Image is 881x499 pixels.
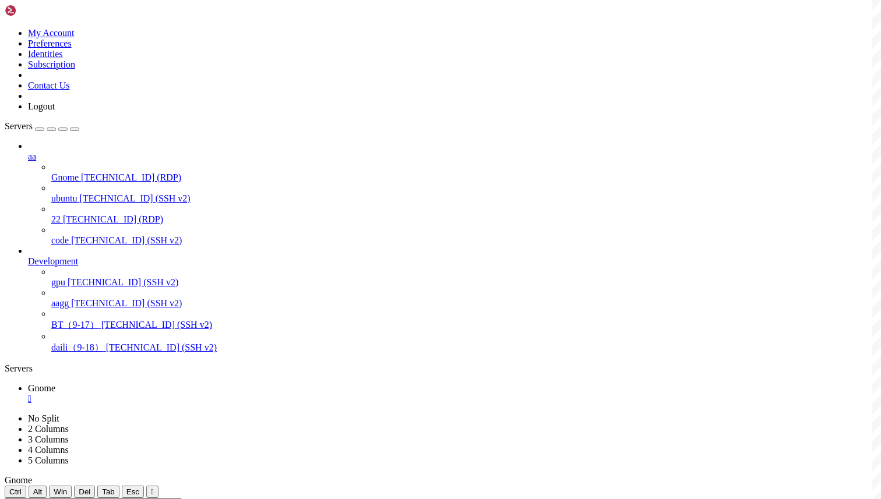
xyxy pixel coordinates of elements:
[51,204,876,225] li: 22 [TECHNICAL_ID] (RDP)
[28,424,69,434] a: 2 Columns
[28,445,69,455] a: 4 Columns
[51,214,61,224] span: 22
[51,288,876,309] li: aagg [TECHNICAL_ID] (SSH v2)
[51,235,69,245] span: code
[74,486,95,498] button: Del
[49,486,72,498] button: Win
[79,193,190,203] span: [TECHNICAL_ID] (SSH v2)
[28,394,876,404] a: 
[28,59,75,69] a: Subscription
[29,486,47,498] button: Alt
[68,277,178,287] span: [TECHNICAL_ID] (SSH v2)
[51,193,876,204] a: ubuntu [TECHNICAL_ID] (SSH v2)
[28,455,69,465] a: 5 Columns
[5,5,72,16] img: Shellngn
[151,487,154,496] div: 
[51,309,876,331] li: BT（9-17） [TECHNICAL_ID] (SSH v2)
[28,246,876,354] li: Development
[146,486,158,498] button: 
[51,214,876,225] a: 22 [TECHNICAL_ID] (RDP)
[28,256,876,267] a: Development
[63,214,163,224] span: [TECHNICAL_ID] (RDP)
[28,141,876,246] li: aa
[51,267,876,288] li: gpu [TECHNICAL_ID] (SSH v2)
[81,172,181,182] span: [TECHNICAL_ID] (RDP)
[9,487,22,496] span: Ctrl
[51,342,104,352] span: daili（9-18）
[51,320,99,330] span: BT（9-17）
[28,151,876,162] a: aa
[5,121,79,131] a: Servers
[51,183,876,204] li: ubuntu [TECHNICAL_ID] (SSH v2)
[28,38,72,48] a: Preferences
[51,162,876,183] li: Gnome [TECHNICAL_ID] (RDP)
[28,49,63,59] a: Identities
[28,383,876,404] a: Gnome
[5,121,33,131] span: Servers
[28,413,59,423] a: No Split
[51,277,876,288] a: gpu [TECHNICAL_ID] (SSH v2)
[51,319,876,331] a: BT（9-17） [TECHNICAL_ID] (SSH v2)
[33,487,43,496] span: Alt
[97,486,119,498] button: Tab
[5,475,32,485] span: Gnome
[102,487,115,496] span: Tab
[51,172,876,183] a: Gnome [TECHNICAL_ID] (RDP)
[28,80,70,90] a: Contact Us
[106,342,217,352] span: [TECHNICAL_ID] (SSH v2)
[28,28,75,38] a: My Account
[51,277,65,287] span: gpu
[28,101,55,111] a: Logout
[71,298,182,308] span: [TECHNICAL_ID] (SSH v2)
[101,320,212,330] span: [TECHNICAL_ID] (SSH v2)
[28,383,55,393] span: Gnome
[54,487,67,496] span: Win
[51,331,876,354] li: daili（9-18） [TECHNICAL_ID] (SSH v2)
[51,298,876,309] a: aagg [TECHNICAL_ID] (SSH v2)
[51,342,876,354] a: daili（9-18） [TECHNICAL_ID] (SSH v2)
[28,256,78,266] span: Development
[51,235,876,246] a: code [TECHNICAL_ID] (SSH v2)
[51,193,77,203] span: ubuntu
[51,298,69,308] span: aagg
[71,235,182,245] span: [TECHNICAL_ID] (SSH v2)
[79,487,90,496] span: Del
[28,434,69,444] a: 3 Columns
[122,486,144,498] button: Esc
[51,225,876,246] li: code [TECHNICAL_ID] (SSH v2)
[28,151,36,161] span: aa
[51,172,79,182] span: Gnome
[5,486,26,498] button: Ctrl
[5,363,876,374] div: Servers
[126,487,139,496] span: Esc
